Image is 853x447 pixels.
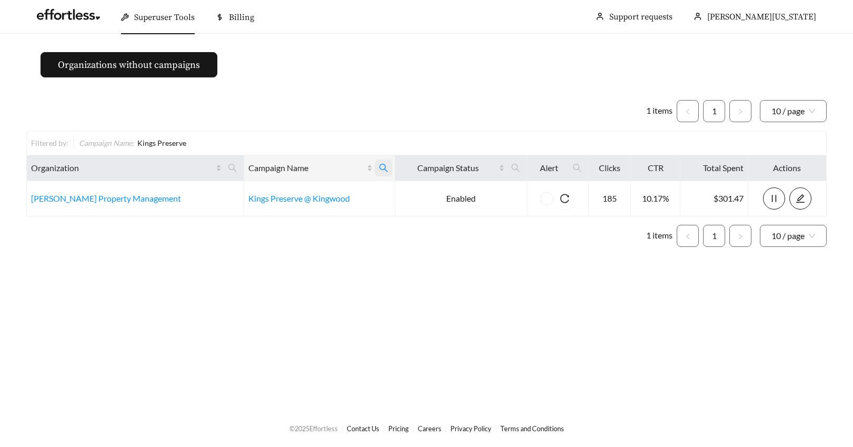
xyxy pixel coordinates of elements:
a: Pricing [388,424,409,433]
span: 10 / page [771,101,815,122]
li: Previous Page [677,100,699,122]
li: Next Page [729,225,751,247]
span: search [511,163,520,173]
a: Terms and Conditions [500,424,564,433]
span: search [228,163,237,173]
button: edit [789,187,811,210]
span: left [685,108,691,115]
button: reload [554,187,576,210]
span: Campaign Status [399,162,496,174]
span: Billing [229,12,254,23]
span: Organizations without campaigns [58,58,200,72]
td: Enabled [395,181,527,216]
span: Campaign Name : [79,138,134,147]
span: 10 / page [771,225,815,246]
span: [PERSON_NAME][US_STATE] [707,12,816,22]
a: Support requests [609,12,673,22]
span: left [685,233,691,240]
a: [PERSON_NAME] Property Management [31,193,181,203]
div: Page Size [760,225,827,247]
a: Privacy Policy [450,424,491,433]
span: Campaign Name [248,162,365,174]
span: Superuser Tools [134,12,195,23]
button: Organizations without campaigns [41,52,217,77]
span: © 2025 Effortless [289,424,338,433]
button: left [677,225,699,247]
button: pause [763,187,785,210]
li: 1 [703,225,725,247]
span: Kings Preserve [137,138,186,147]
button: right [729,225,751,247]
li: Next Page [729,100,751,122]
a: edit [789,193,811,203]
li: Previous Page [677,225,699,247]
li: 1 items [646,225,673,247]
span: search [375,160,393,176]
a: Contact Us [347,424,379,433]
a: 1 [704,101,725,122]
span: search [224,160,242,176]
div: Page Size [760,100,827,122]
span: edit [790,194,811,203]
span: right [737,233,744,240]
span: Organization [31,162,214,174]
th: Clicks [589,155,630,181]
td: 185 [589,181,630,216]
span: Alert [531,162,567,174]
button: right [729,100,751,122]
a: Kings Preserve @ Kingwood [248,193,350,203]
span: reload [554,194,576,203]
a: 1 [704,225,725,246]
td: $301.47 [680,181,748,216]
span: right [737,108,744,115]
span: search [379,163,388,173]
span: pause [764,194,785,203]
li: 1 [703,100,725,122]
th: Actions [748,155,827,181]
span: search [573,163,582,173]
button: left [677,100,699,122]
div: Filtered by: [31,137,73,148]
th: Total Spent [680,155,748,181]
td: 10.17% [631,181,680,216]
span: search [568,160,586,176]
span: search [507,160,525,176]
a: Careers [418,424,441,433]
th: CTR [631,155,680,181]
li: 1 items [646,100,673,122]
